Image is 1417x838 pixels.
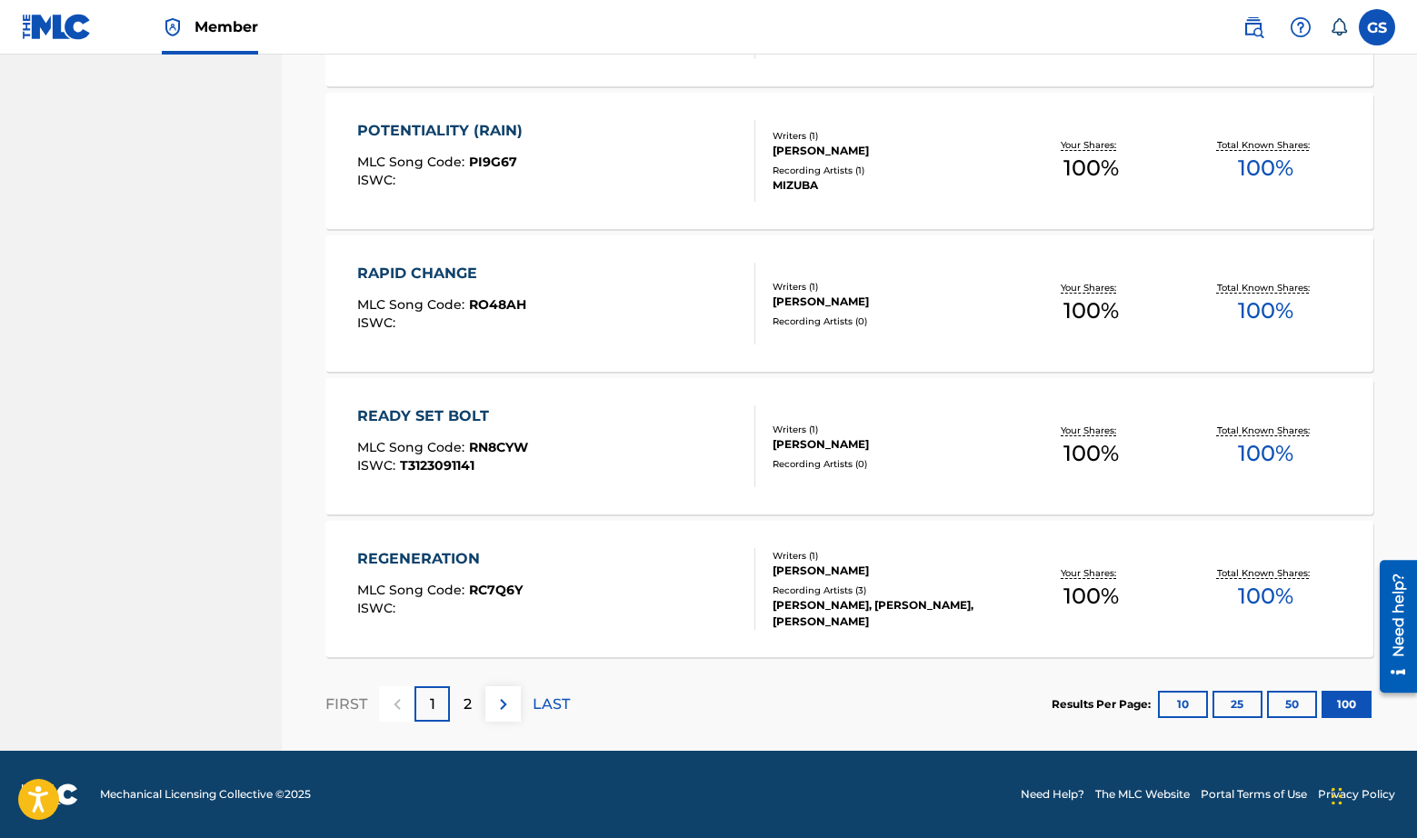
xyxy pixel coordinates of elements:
[1063,152,1119,185] span: 100 %
[1217,138,1314,152] p: Total Known Shares:
[325,521,1373,657] a: REGENERATIONMLC Song Code:RC7Q6YISWC:Writers (1)[PERSON_NAME]Recording Artists (3)[PERSON_NAME], ...
[100,786,311,803] span: Mechanical Licensing Collective © 2025
[1366,553,1417,699] iframe: Resource Center
[773,294,1004,310] div: [PERSON_NAME]
[430,693,435,715] p: 1
[357,582,469,598] span: MLC Song Code :
[493,693,514,715] img: right
[22,14,92,40] img: MLC Logo
[1318,786,1395,803] a: Privacy Policy
[469,154,517,170] span: PI9G67
[325,378,1373,514] a: READY SET BOLTMLC Song Code:RN8CYWISWC:T3123091141Writers (1)[PERSON_NAME]Recording Artists (0)Yo...
[1217,424,1314,437] p: Total Known Shares:
[357,263,526,284] div: RAPID CHANGE
[357,172,400,188] span: ISWC :
[773,164,1004,177] div: Recording Artists ( 1 )
[1238,152,1293,185] span: 100 %
[1061,281,1121,294] p: Your Shares:
[1235,9,1272,45] a: Public Search
[357,548,523,570] div: REGENERATION
[1282,9,1319,45] div: Help
[325,93,1373,229] a: POTENTIALITY (RAIN)MLC Song Code:PI9G67ISWC:Writers (1)[PERSON_NAME]Recording Artists (1)MIZUBAYo...
[1217,566,1314,580] p: Total Known Shares:
[469,296,526,313] span: RO48AH
[1201,786,1307,803] a: Portal Terms of Use
[1359,9,1395,45] div: User Menu
[1238,580,1293,613] span: 100 %
[1061,566,1121,580] p: Your Shares:
[325,235,1373,372] a: RAPID CHANGEMLC Song Code:RO48AHISWC:Writers (1)[PERSON_NAME]Recording Artists (0)Your Shares:100...
[357,314,400,331] span: ISWC :
[533,693,570,715] p: LAST
[1021,786,1084,803] a: Need Help?
[1267,691,1317,718] button: 50
[773,436,1004,453] div: [PERSON_NAME]
[773,563,1004,579] div: [PERSON_NAME]
[1212,691,1262,718] button: 25
[1052,696,1155,713] p: Results Per Page:
[1063,580,1119,613] span: 100 %
[464,693,472,715] p: 2
[773,584,1004,597] div: Recording Artists ( 3 )
[1290,16,1312,38] img: help
[773,280,1004,294] div: Writers ( 1 )
[1063,294,1119,327] span: 100 %
[1063,437,1119,470] span: 100 %
[1217,281,1314,294] p: Total Known Shares:
[1095,786,1190,803] a: The MLC Website
[1061,424,1121,437] p: Your Shares:
[357,120,532,142] div: POTENTIALITY (RAIN)
[162,16,184,38] img: Top Rightsholder
[773,177,1004,194] div: MIZUBA
[400,457,474,474] span: T3123091141
[773,597,1004,630] div: [PERSON_NAME], [PERSON_NAME], [PERSON_NAME]
[773,143,1004,159] div: [PERSON_NAME]
[1326,751,1417,838] iframe: Chat Widget
[1330,18,1348,36] div: Notifications
[357,439,469,455] span: MLC Song Code :
[1322,691,1372,718] button: 100
[1332,769,1342,823] div: Drag
[357,154,469,170] span: MLC Song Code :
[195,16,258,37] span: Member
[469,582,523,598] span: RC7Q6Y
[773,129,1004,143] div: Writers ( 1 )
[22,783,78,805] img: logo
[357,405,528,427] div: READY SET BOLT
[1238,437,1293,470] span: 100 %
[357,457,400,474] span: ISWC :
[773,423,1004,436] div: Writers ( 1 )
[357,296,469,313] span: MLC Song Code :
[1238,294,1293,327] span: 100 %
[773,457,1004,471] div: Recording Artists ( 0 )
[1242,16,1264,38] img: search
[773,314,1004,328] div: Recording Artists ( 0 )
[469,439,528,455] span: RN8CYW
[1158,691,1208,718] button: 10
[357,600,400,616] span: ISWC :
[1061,138,1121,152] p: Your Shares:
[325,693,367,715] p: FIRST
[773,549,1004,563] div: Writers ( 1 )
